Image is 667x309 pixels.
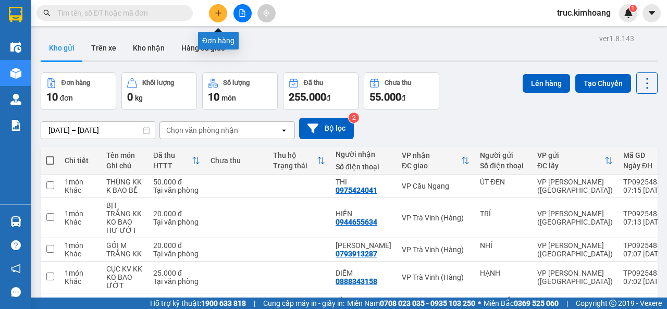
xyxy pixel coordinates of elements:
div: BỊT TRẮNG KK [106,201,143,218]
input: Select a date range. [41,122,155,139]
span: 255.000 [289,91,326,103]
div: 1 món [65,296,96,305]
div: TP09254841 [623,178,665,186]
button: plus [209,4,227,22]
div: Chưa thu [385,79,411,86]
div: TRÍ [480,209,527,218]
span: Cung cấp máy in - giấy in: [263,298,344,309]
div: VP nhận [402,151,461,159]
div: Khác [65,186,96,194]
button: Tạo Chuyến [575,74,631,93]
button: Đơn hàng10đơn [41,72,116,110]
sup: 1 [629,5,637,12]
div: VP [PERSON_NAME] ([GEOGRAPHIC_DATA]) [537,269,613,286]
span: | [254,298,255,309]
img: warehouse-icon [10,216,21,227]
div: THI [336,178,391,186]
div: Đơn hàng [61,79,90,86]
div: Tại văn phòng [153,218,200,226]
div: GÓI M TRẮNG KK [106,241,143,258]
sup: 2 [349,113,359,123]
div: Người gửi [480,151,527,159]
div: VP [PERSON_NAME] ([GEOGRAPHIC_DATA]) [537,241,613,258]
div: 40.000 đ [153,296,200,305]
div: TP09254838 [623,269,665,277]
span: món [221,94,236,102]
strong: 0708 023 035 - 0935 103 250 [380,299,475,307]
img: warehouse-icon [10,42,21,53]
div: Ghi chú [106,162,143,170]
div: 07:07 [DATE] [623,250,665,258]
div: TP09254837 [623,296,665,305]
div: TP09254840 [623,209,665,218]
img: icon-new-feature [624,8,633,18]
div: DIỄM [336,269,391,277]
div: ĐC lấy [537,162,604,170]
div: 0793913287 [336,250,377,258]
span: truc.kimhoang [549,6,619,19]
div: 07:02 [DATE] [623,277,665,286]
th: Toggle SortBy [397,147,475,175]
strong: 0369 525 060 [514,299,559,307]
span: Hỗ trợ kỹ thuật: [150,298,246,309]
div: VP gửi [537,151,604,159]
img: warehouse-icon [10,94,21,105]
div: Thu hộ [273,151,317,159]
button: Hàng đã giao [173,35,233,60]
button: aim [257,4,276,22]
div: VP Trà Vinh (Hàng) [402,214,470,222]
span: search [43,9,51,17]
img: logo-vxr [9,7,22,22]
div: 07:13 [DATE] [623,218,665,226]
div: ANH VŨ [336,241,391,250]
div: Khác [65,250,96,258]
span: 55.000 [369,91,401,103]
button: Chưa thu55.000đ [364,72,439,110]
svg: open [280,126,288,134]
div: Đã thu [153,151,192,159]
input: Tìm tên, số ĐT hoặc mã đơn [57,7,180,19]
span: caret-down [647,8,657,18]
div: KO BAO ƯỚT [106,273,143,290]
span: file-add [239,9,246,17]
div: HẠNH [480,269,527,277]
span: aim [263,9,270,17]
div: Số lượng [223,79,250,86]
div: HTTT [153,162,192,170]
span: plus [215,9,222,17]
div: CỤC KV KK [106,265,143,273]
div: VP [PERSON_NAME] ([GEOGRAPHIC_DATA]) [537,209,613,226]
div: Tại văn phòng [153,277,200,286]
div: 1 món [65,209,96,218]
div: Số điện thoại [480,162,527,170]
div: KO BAO HƯ ƯỚT [106,218,143,234]
div: 1 món [65,241,96,250]
div: Số điện thoại [336,163,391,171]
img: solution-icon [10,120,21,131]
div: 25.000 đ [153,269,200,277]
button: Trên xe [83,35,125,60]
th: Toggle SortBy [268,147,330,175]
span: đ [401,94,405,102]
div: 20.000 đ [153,241,200,250]
button: Kho gửi [41,35,83,60]
span: đ [326,94,330,102]
button: Bộ lọc [299,118,354,139]
button: Khối lượng0kg [121,72,197,110]
div: 0975424041 [336,186,377,194]
button: file-add [233,4,252,22]
div: VP Cầu Ngang [402,182,470,190]
span: 1 [631,5,635,12]
span: question-circle [11,240,21,250]
div: Người nhận [336,150,391,158]
button: Lên hàng [523,74,570,93]
span: notification [11,264,21,274]
div: Trạng thái [273,162,317,170]
span: | [566,298,568,309]
span: 0 [127,91,133,103]
span: message [11,287,21,297]
div: Khác [65,277,96,286]
div: Mã GD [623,151,657,159]
button: Kho nhận [125,35,173,60]
div: Đơn hàng [198,32,239,50]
